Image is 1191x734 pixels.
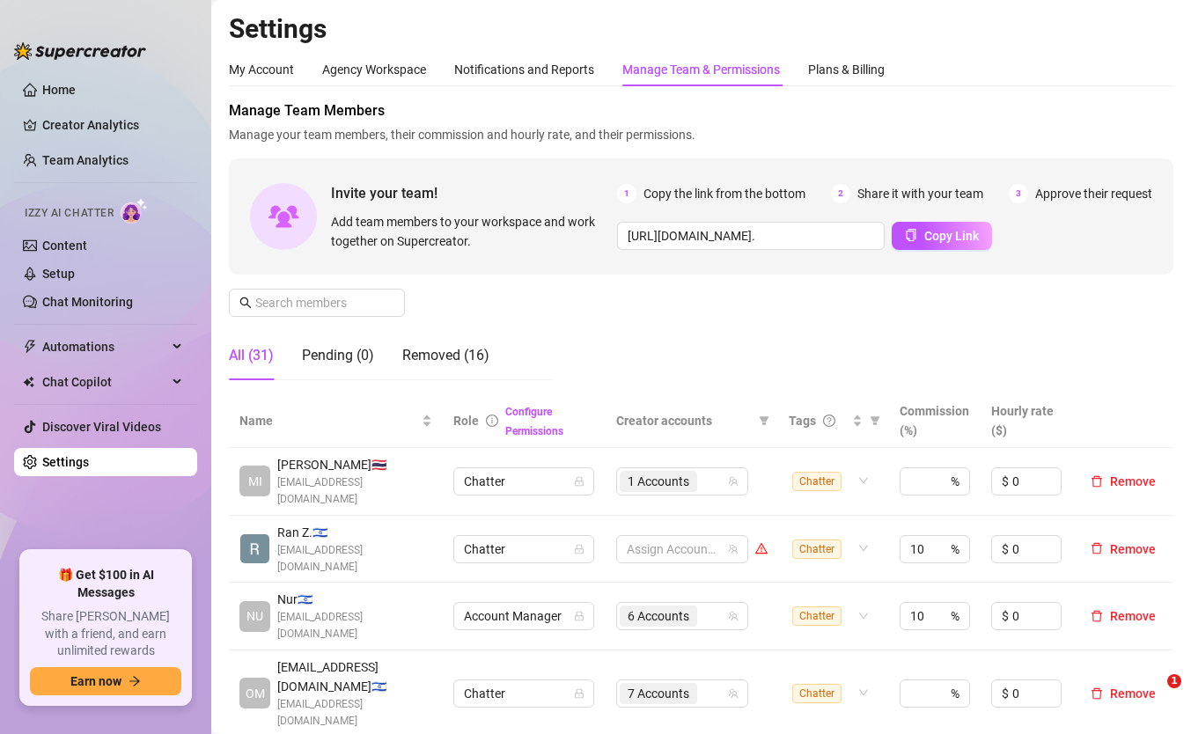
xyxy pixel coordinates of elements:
a: Discover Viral Videos [42,420,161,434]
div: Manage Team & Permissions [622,60,780,79]
span: lock [574,611,584,621]
span: lock [574,688,584,699]
span: filter [870,415,880,426]
span: delete [1091,475,1103,488]
th: Name [229,394,443,448]
span: filter [759,415,769,426]
span: Chat Copilot [42,368,167,396]
span: 🎁 Get $100 in AI Messages [30,567,181,601]
span: 1 Accounts [620,471,697,492]
span: arrow-right [129,675,141,687]
span: 6 Accounts [620,606,697,627]
span: OM [246,684,265,703]
span: Account Manager [464,603,584,629]
div: All (31) [229,345,274,366]
h2: Settings [229,12,1173,46]
span: lock [574,544,584,554]
span: [EMAIL_ADDRESS][DOMAIN_NAME] 🇮🇱 [277,657,432,696]
span: Remove [1110,686,1156,701]
span: filter [866,407,884,434]
span: 1 Accounts [628,472,689,491]
button: Copy Link [892,222,992,250]
span: Remove [1110,609,1156,623]
span: team [728,611,739,621]
span: [EMAIL_ADDRESS][DOMAIN_NAME] [277,542,432,576]
a: Configure Permissions [505,406,563,437]
span: Share it with your team [857,184,983,203]
span: Approve their request [1035,184,1152,203]
span: NU [246,606,263,626]
span: search [239,297,252,309]
span: Remove [1110,542,1156,556]
a: Content [42,239,87,253]
input: Search members [255,293,380,312]
span: filter [755,407,773,434]
span: team [728,476,739,487]
span: Nur 🇮🇱 [277,590,432,609]
a: Setup [42,267,75,281]
span: Copy the link from the bottom [643,184,805,203]
button: Remove [1084,539,1163,560]
a: Settings [42,455,89,469]
span: delete [1091,542,1103,554]
img: Chat Copilot [23,376,34,388]
span: Copy Link [924,229,979,243]
span: lock [574,476,584,487]
span: Creator accounts [616,411,752,430]
th: Commission (%) [889,394,981,448]
span: Chatter [792,539,842,559]
span: delete [1091,687,1103,700]
span: 2 [831,184,850,203]
span: copy [905,229,917,241]
span: Izzy AI Chatter [25,205,114,222]
button: Remove [1084,683,1163,704]
span: thunderbolt [23,340,37,354]
div: Pending (0) [302,345,374,366]
span: MI [248,472,262,491]
img: Ran Zlatkin [240,534,269,563]
span: Chatter [792,472,842,491]
span: Name [239,411,418,430]
span: Ran Z. 🇮🇱 [277,523,432,542]
a: Creator Analytics [42,111,183,139]
span: 1 [617,184,636,203]
span: [EMAIL_ADDRESS][DOMAIN_NAME] [277,696,432,730]
span: Manage Team Members [229,100,1173,121]
iframe: Intercom live chat [1131,674,1173,716]
span: question-circle [823,415,835,427]
img: AI Chatter [121,198,148,224]
span: warning [755,542,768,554]
div: Plans & Billing [808,60,885,79]
img: logo-BBDzfeDw.svg [14,42,146,60]
button: Remove [1084,606,1163,627]
span: 6 Accounts [628,606,689,626]
span: 7 Accounts [620,683,697,704]
span: [PERSON_NAME] 🇹🇭 [277,455,432,474]
span: Tags [789,411,816,430]
span: Earn now [70,674,121,688]
div: Notifications and Reports [454,60,594,79]
span: Share [PERSON_NAME] with a friend, and earn unlimited rewards [30,608,181,660]
span: Automations [42,333,167,361]
a: Chat Monitoring [42,295,133,309]
span: 1 [1167,674,1181,688]
button: Remove [1084,471,1163,492]
span: delete [1091,610,1103,622]
span: team [728,688,739,699]
span: [EMAIL_ADDRESS][DOMAIN_NAME] [277,609,432,642]
span: Manage your team members, their commission and hourly rate, and their permissions. [229,125,1173,144]
div: Removed (16) [402,345,489,366]
button: Earn nowarrow-right [30,667,181,695]
span: team [728,544,739,554]
span: Chatter [464,680,584,707]
span: Remove [1110,474,1156,488]
span: 3 [1009,184,1028,203]
div: Agency Workspace [322,60,426,79]
a: Home [42,83,76,97]
span: 7 Accounts [628,684,689,703]
span: [EMAIL_ADDRESS][DOMAIN_NAME] [277,474,432,508]
span: Role [453,414,479,428]
span: Chatter [464,536,584,562]
a: Team Analytics [42,153,129,167]
span: Chatter [464,468,584,495]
